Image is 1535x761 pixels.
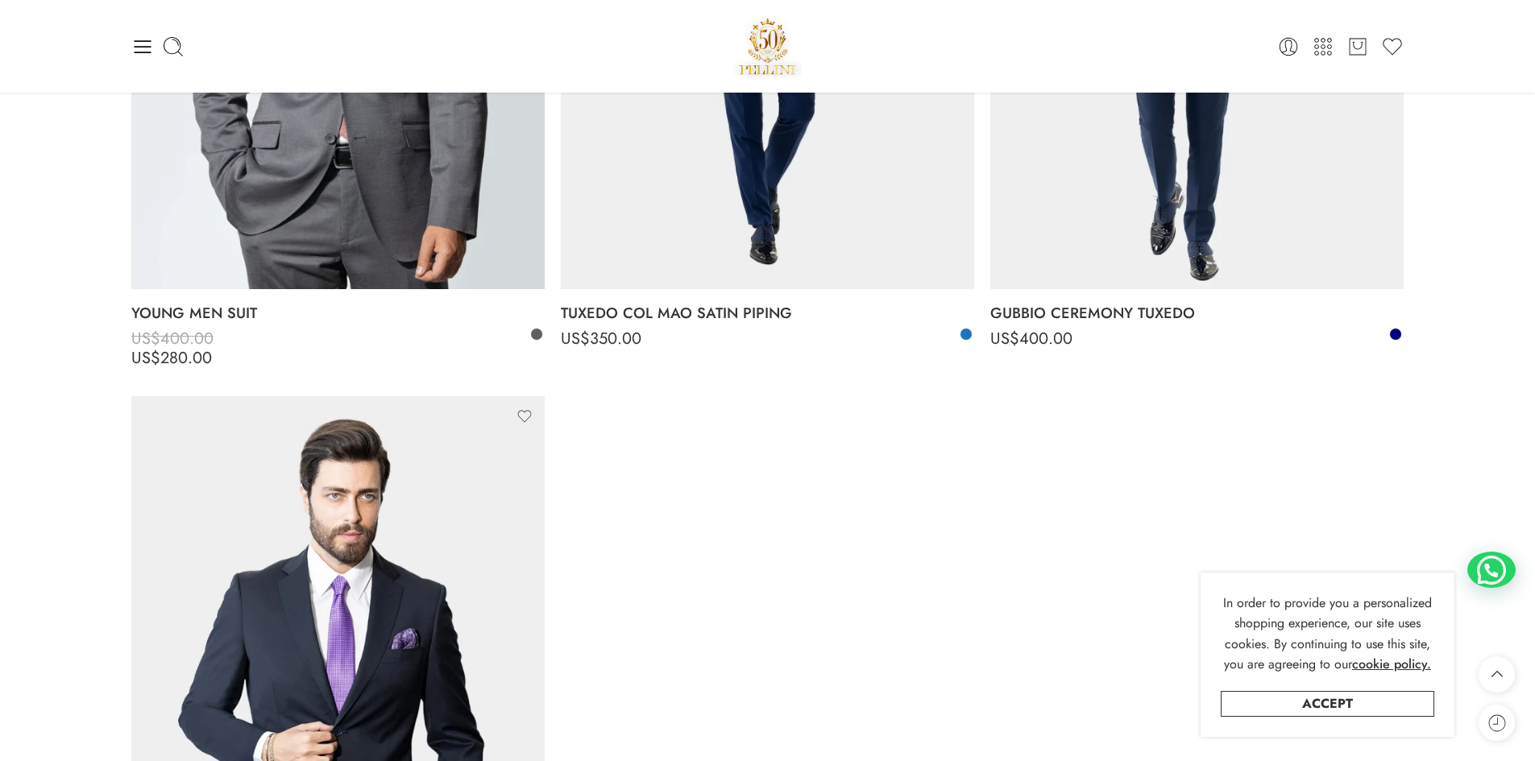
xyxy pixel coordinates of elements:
img: Pellini [733,12,803,81]
bdi: 280.00 [131,346,212,370]
bdi: 350.00 [561,327,641,350]
a: YOUNG MEN SUIT [131,297,545,329]
a: Blue [959,327,973,341]
a: Login / Register [1277,35,1300,58]
span: US$ [990,327,1019,350]
span: US$ [131,346,160,370]
bdi: 400.00 [990,327,1072,350]
a: cookie policy. [1352,654,1431,675]
a: Anthracite [529,327,544,341]
span: US$ [131,327,160,350]
bdi: 400.00 [131,327,214,350]
a: Navy [1388,327,1403,341]
a: GUBBIO CEREMONY TUXEDO [990,297,1404,329]
a: Cart [1346,35,1369,58]
a: Accept [1221,691,1434,717]
span: US$ [561,327,590,350]
a: Pellini - [733,12,803,81]
a: Wishlist [1381,35,1404,58]
a: TUXEDO COL MAO SATIN PIPING [561,297,974,329]
span: In order to provide you a personalized shopping experience, our site uses cookies. By continuing ... [1223,593,1432,674]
